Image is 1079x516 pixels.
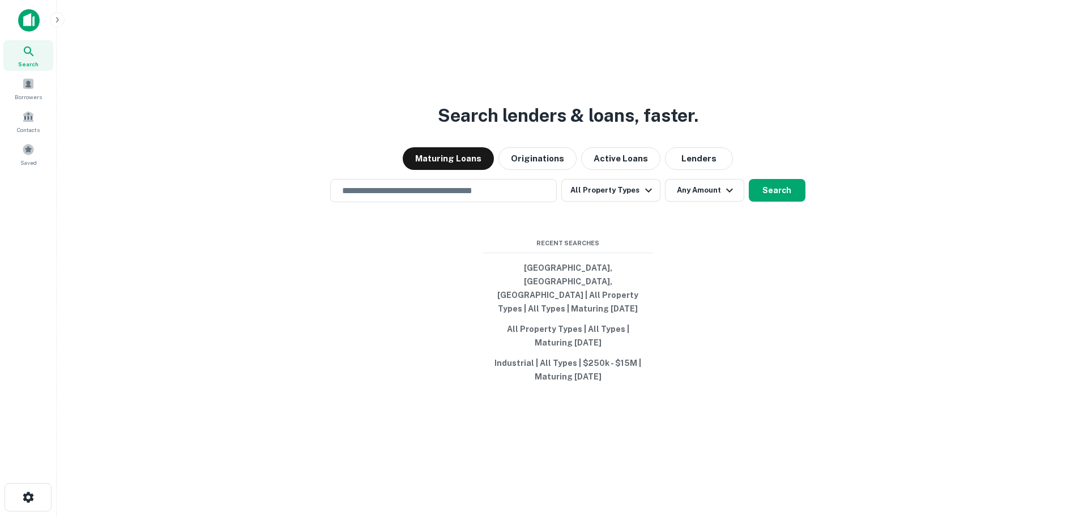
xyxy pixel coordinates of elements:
[561,179,660,202] button: All Property Types
[665,147,733,170] button: Lenders
[15,92,42,101] span: Borrowers
[403,147,494,170] button: Maturing Loans
[665,179,744,202] button: Any Amount
[18,9,40,32] img: capitalize-icon.png
[3,139,53,169] a: Saved
[483,319,653,353] button: All Property Types | All Types | Maturing [DATE]
[483,353,653,387] button: Industrial | All Types | $250k - $15M | Maturing [DATE]
[498,147,577,170] button: Originations
[438,102,698,129] h3: Search lenders & loans, faster.
[483,238,653,248] span: Recent Searches
[483,258,653,319] button: [GEOGRAPHIC_DATA], [GEOGRAPHIC_DATA], [GEOGRAPHIC_DATA] | All Property Types | All Types | Maturi...
[1022,425,1079,480] iframe: Chat Widget
[3,73,53,104] a: Borrowers
[749,179,805,202] button: Search
[18,59,39,69] span: Search
[3,106,53,137] a: Contacts
[20,158,37,167] span: Saved
[3,40,53,71] a: Search
[17,125,40,134] span: Contacts
[581,147,660,170] button: Active Loans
